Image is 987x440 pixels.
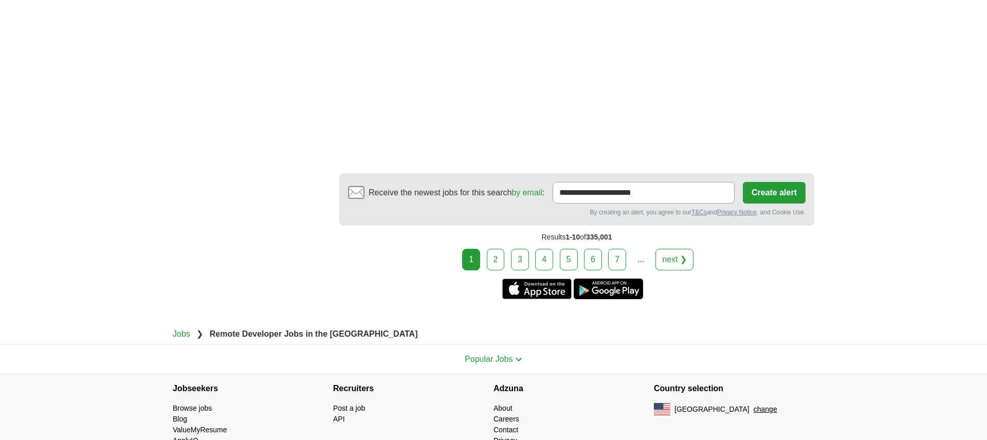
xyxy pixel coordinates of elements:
[584,249,602,270] a: 6
[339,226,814,249] div: Results of
[493,404,513,412] a: About
[502,279,572,299] a: Get the iPhone app
[487,249,505,270] a: 2
[655,249,693,270] a: next ❯
[674,404,750,415] span: [GEOGRAPHIC_DATA]
[654,403,670,415] img: US flag
[493,426,518,434] a: Contact
[462,249,480,270] div: 1
[210,329,418,338] strong: Remote Developer Jobs in the [GEOGRAPHIC_DATA]
[515,357,522,362] img: toggle icon
[535,249,553,270] a: 4
[754,404,777,415] button: change
[333,415,345,423] a: API
[511,188,542,197] a: by email
[173,426,227,434] a: ValueMyResume
[691,209,707,216] a: T&Cs
[565,233,580,241] span: 1-10
[586,233,612,241] span: 335,001
[631,249,651,270] div: ...
[196,329,203,338] span: ❯
[333,404,365,412] a: Post a job
[369,187,544,199] span: Receive the newest jobs for this search :
[654,374,814,403] h4: Country selection
[743,182,806,204] button: Create alert
[511,249,529,270] a: 3
[608,249,626,270] a: 7
[173,329,190,338] a: Jobs
[717,209,757,216] a: Privacy Notice
[574,279,643,299] a: Get the Android app
[465,355,513,363] span: Popular Jobs
[560,249,578,270] a: 5
[173,404,212,412] a: Browse jobs
[173,415,187,423] a: Blog
[493,415,519,423] a: Careers
[348,208,806,217] div: By creating an alert, you agree to our and , and Cookie Use.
